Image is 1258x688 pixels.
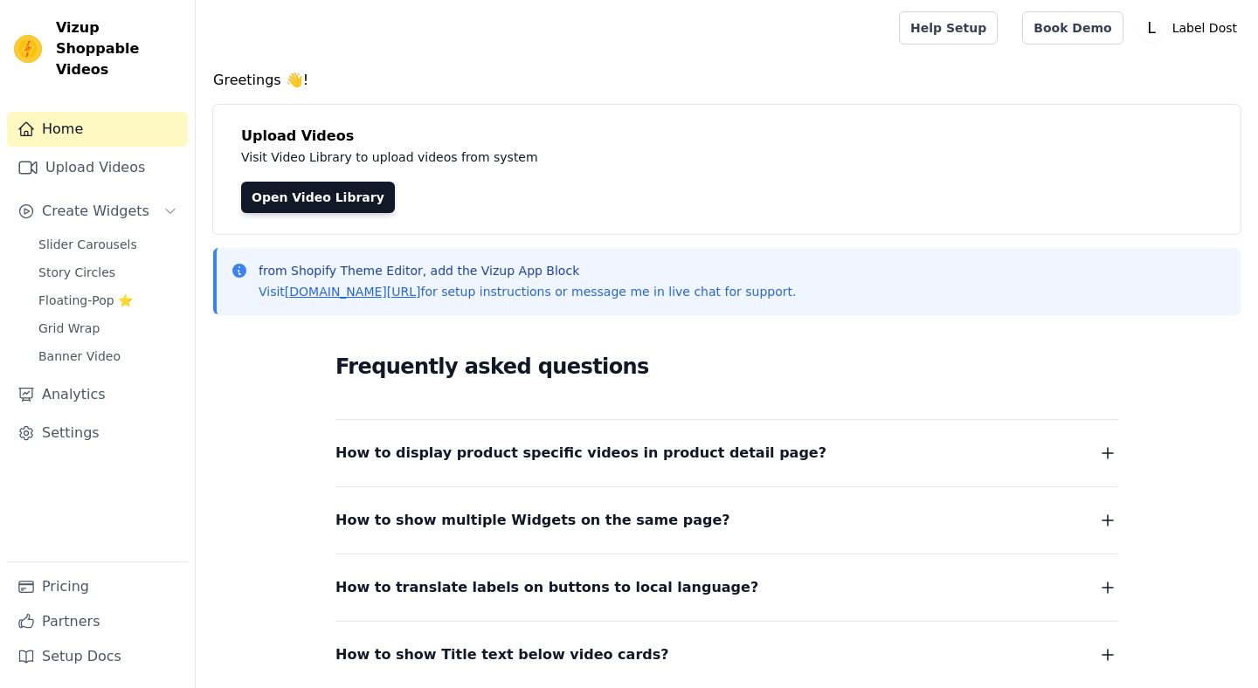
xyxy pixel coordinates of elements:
a: Story Circles [28,260,188,285]
p: Visit for setup instructions or message me in live chat for support. [259,283,796,300]
h4: Greetings 👋! [213,70,1241,91]
a: Analytics [7,377,188,412]
a: Help Setup [899,11,998,45]
text: L [1147,19,1156,37]
span: Story Circles [38,264,115,281]
a: Banner Video [28,344,188,368]
a: Upload Videos [7,150,188,185]
button: How to show multiple Widgets on the same page? [335,508,1118,533]
button: L Label Dost [1137,12,1244,44]
span: Banner Video [38,347,121,365]
span: Floating-Pop ⭐ [38,292,133,309]
p: from Shopify Theme Editor, add the Vizup App Block [259,262,796,279]
span: How to translate labels on buttons to local language? [335,575,758,600]
button: How to display product specific videos in product detail page? [335,441,1118,465]
h2: Frequently asked questions [335,349,1118,384]
button: How to show Title text below video cards? [335,643,1118,667]
a: Grid Wrap [28,316,188,341]
span: Slider Carousels [38,236,137,253]
span: Vizup Shoppable Videos [56,17,181,80]
a: Slider Carousels [28,232,188,257]
a: Open Video Library [241,182,395,213]
span: How to show multiple Widgets on the same page? [335,508,730,533]
a: Setup Docs [7,639,188,674]
span: How to display product specific videos in product detail page? [335,441,826,465]
a: Pricing [7,569,188,604]
a: Partners [7,604,188,639]
button: How to translate labels on buttons to local language? [335,575,1118,600]
a: Floating-Pop ⭐ [28,288,188,313]
a: Settings [7,416,188,451]
a: Book Demo [1022,11,1123,45]
span: Grid Wrap [38,320,100,337]
button: Create Widgets [7,194,188,229]
p: Visit Video Library to upload videos from system [241,147,1024,168]
img: Vizup [14,35,42,63]
span: Create Widgets [42,201,149,222]
span: How to show Title text below video cards? [335,643,669,667]
h4: Upload Videos [241,126,1213,147]
a: [DOMAIN_NAME][URL] [285,285,421,299]
p: Label Dost [1165,12,1244,44]
a: Home [7,112,188,147]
